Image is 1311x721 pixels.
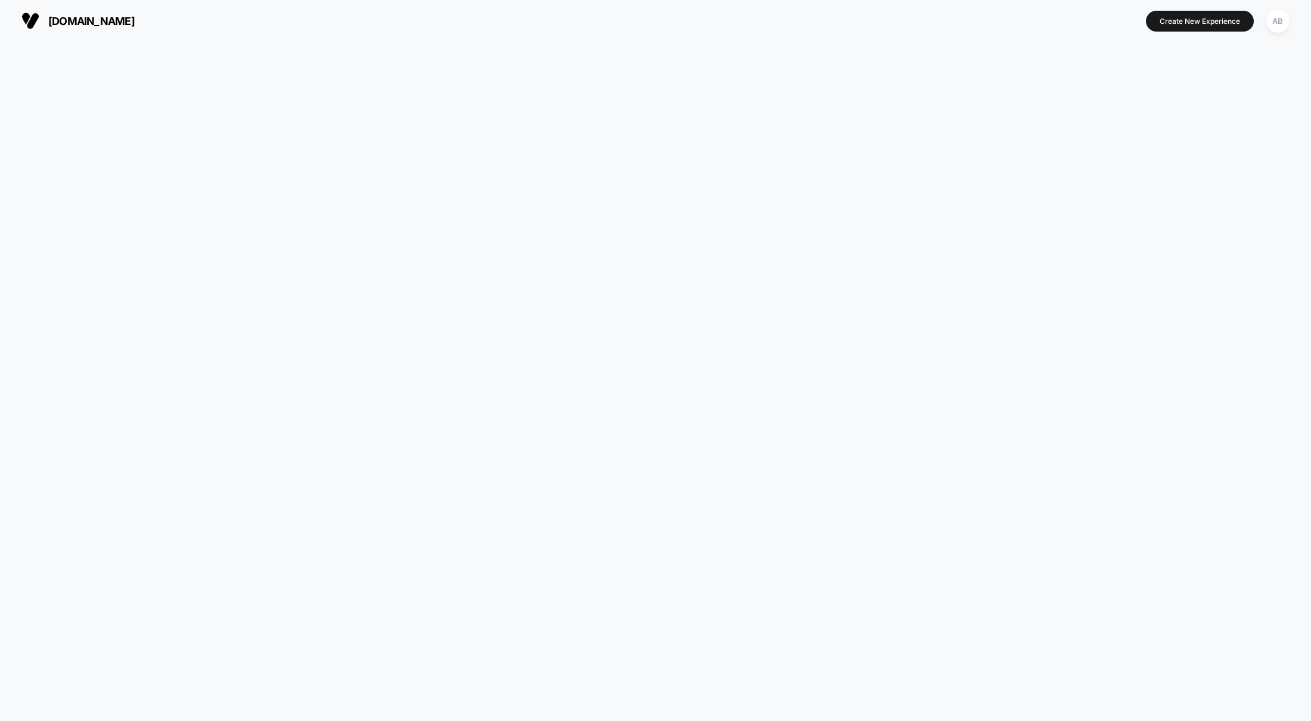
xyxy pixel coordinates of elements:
button: Create New Experience [1146,11,1254,32]
button: AB [1263,9,1293,33]
button: [DOMAIN_NAME] [18,11,138,30]
span: [DOMAIN_NAME] [48,15,135,27]
div: AB [1266,10,1290,33]
img: Visually logo [21,12,39,30]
